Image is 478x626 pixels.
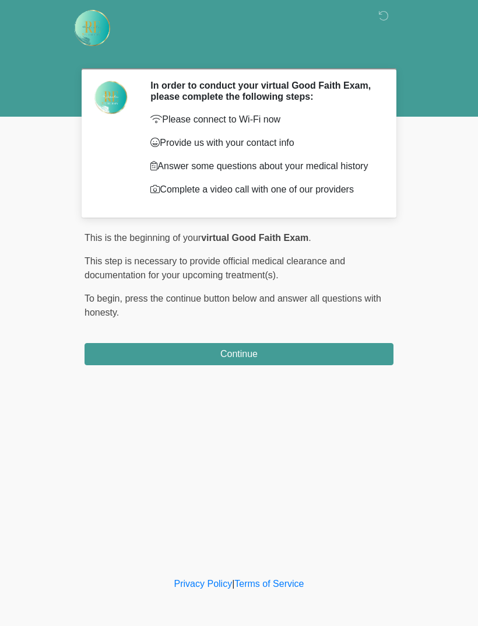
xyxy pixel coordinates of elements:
[150,80,376,102] h2: In order to conduct your virtual Good Faith Exam, please complete the following steps:
[234,579,304,589] a: Terms of Service
[85,293,125,303] span: To begin,
[174,579,233,589] a: Privacy Policy
[308,233,311,243] span: .
[150,183,376,197] p: Complete a video call with one of our providers
[73,9,111,47] img: Rehydrate Aesthetics & Wellness Logo
[232,579,234,589] a: |
[201,233,308,243] strong: virtual Good Faith Exam
[150,136,376,150] p: Provide us with your contact info
[85,343,393,365] button: Continue
[93,80,128,115] img: Agent Avatar
[85,233,201,243] span: This is the beginning of your
[85,256,345,280] span: This step is necessary to provide official medical clearance and documentation for your upcoming ...
[85,293,381,317] span: press the continue button below and answer all questions with honesty.
[150,159,376,173] p: Answer some questions about your medical history
[150,113,376,127] p: Please connect to Wi-Fi now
